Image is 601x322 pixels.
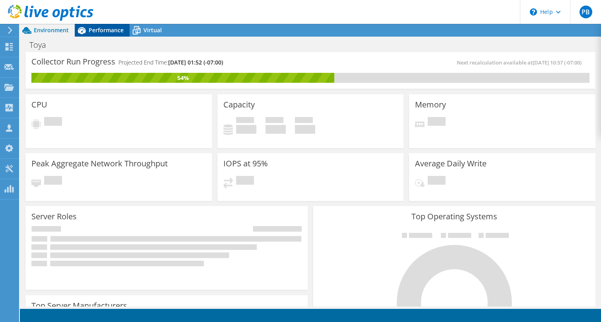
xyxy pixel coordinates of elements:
svg: \n [530,8,537,16]
span: Pending [44,176,62,187]
div: 54% [31,74,334,82]
span: Used [236,117,254,125]
h1: Toya [26,41,58,49]
h3: Memory [415,100,446,109]
span: Pending [428,117,446,128]
h4: 0 GiB [295,125,315,134]
h3: Server Roles [31,212,77,221]
h3: Top Server Manufacturers [31,301,127,310]
span: Performance [89,26,124,34]
span: Environment [34,26,69,34]
span: Pending [428,176,446,187]
span: Virtual [143,26,162,34]
h3: Peak Aggregate Network Throughput [31,159,168,168]
span: [DATE] 10:57 (-07:00) [533,59,582,66]
h4: Projected End Time: [118,58,223,67]
span: [DATE] 01:52 (-07:00) [168,59,223,66]
span: Pending [236,176,254,187]
h3: Average Daily Write [415,159,487,168]
span: Next recalculation available at [457,59,585,66]
h3: Capacity [223,100,255,109]
h3: Top Operating Systems [319,212,589,221]
span: Total [295,117,313,125]
span: Pending [44,117,62,128]
h3: IOPS at 95% [223,159,268,168]
h4: 0 GiB [266,125,286,134]
span: Free [266,117,283,125]
span: PB [580,6,592,18]
h3: CPU [31,100,47,109]
h4: 0 GiB [236,125,256,134]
